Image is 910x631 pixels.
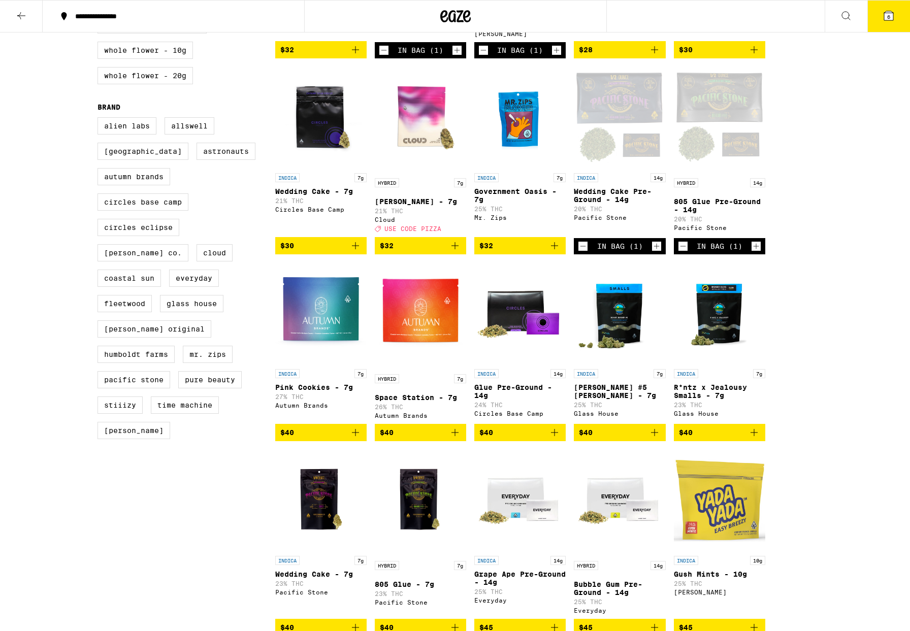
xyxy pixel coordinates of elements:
p: Wedding Cake Pre-Ground - 14g [574,187,665,204]
a: Open page for Pink Cookies - 7g from Autumn Brands [275,262,367,424]
p: 14g [550,369,566,378]
p: 25% THC [674,580,765,587]
a: Open page for Gush Mints - 10g from Yada Yada [674,449,765,619]
div: In Bag (1) [398,46,443,54]
p: HYBRID [375,178,399,187]
div: Glass House [674,410,765,417]
button: Increment [751,241,761,251]
button: Decrement [379,45,389,55]
p: 14g [651,561,666,570]
button: Add to bag [275,41,367,58]
label: [PERSON_NAME] [97,422,170,439]
button: Add to bag [474,424,566,441]
label: Circles Base Camp [97,193,188,211]
p: INDICA [574,173,598,182]
a: Open page for Space Station - 7g from Autumn Brands [375,262,466,424]
span: $32 [380,242,394,250]
div: In Bag (1) [697,242,742,250]
label: Pure Beauty [178,371,242,388]
p: 25% THC [574,402,665,408]
p: INDICA [275,556,300,565]
p: INDICA [474,369,499,378]
div: Glass House [574,410,665,417]
p: HYBRID [674,178,698,187]
button: Increment [452,45,462,55]
button: Add to bag [674,424,765,441]
a: Open page for R*ntz x Jealousy Smalls - 7g from Glass House [674,262,765,424]
img: Glass House - Donny Burger #5 Smalls - 7g [574,262,665,364]
a: Open page for Government Oasis - 7g from Mr. Zips [474,67,566,237]
button: Increment [551,45,562,55]
p: 25% THC [574,599,665,605]
div: In Bag (1) [597,242,643,250]
p: Grape Ape Pre-Ground - 14g [474,570,566,586]
p: 23% THC [674,402,765,408]
div: Circles Base Camp [474,410,566,417]
label: Whole Flower - 20g [97,67,193,84]
div: [PERSON_NAME] [674,589,765,595]
span: $40 [479,428,493,437]
p: INDICA [275,173,300,182]
img: Yada Yada - Gush Mints - 10g [674,449,765,551]
img: Autumn Brands - Space Station - 7g [375,262,466,364]
p: INDICA [674,369,698,378]
div: Pacific Stone [574,214,665,221]
a: Open page for Runtz - 7g from Cloud [375,67,466,237]
p: Glue Pre-Ground - 14g [474,383,566,400]
button: Add to bag [375,237,466,254]
p: 805 Glue Pre-Ground - 14g [674,197,765,214]
p: HYBRID [375,374,399,383]
a: Open page for Wedding Cake - 7g from Circles Base Camp [275,67,367,237]
p: 7g [554,173,566,182]
label: Everyday [169,270,219,287]
label: [GEOGRAPHIC_DATA] [97,143,188,160]
button: Add to bag [474,237,566,254]
p: 27% THC [275,393,367,400]
p: Pink Cookies - 7g [275,383,367,391]
p: 805 Glue - 7g [375,580,466,588]
span: $40 [280,428,294,437]
p: 20% THC [574,206,665,212]
label: [PERSON_NAME] Original [97,320,211,338]
label: STIIIZY [97,396,143,414]
img: Circles Base Camp - Wedding Cake - 7g [275,67,367,168]
div: Autumn Brands [375,412,466,419]
p: INDICA [574,369,598,378]
p: 24% THC [474,402,566,408]
img: Cloud - Runtz - 7g [375,67,466,168]
img: Everyday - Bubble Gum Pre-Ground - 14g [574,449,665,551]
span: $32 [479,242,493,250]
label: [PERSON_NAME] Co. [97,244,188,261]
img: Pacific Stone - 805 Glue - 7g [375,449,466,551]
span: $28 [579,46,593,54]
span: 6 [887,14,890,20]
div: Pacific Stone [674,224,765,231]
button: Add to bag [275,237,367,254]
span: $40 [579,428,593,437]
label: Mr. Zips [183,346,233,363]
p: R*ntz x Jealousy Smalls - 7g [674,383,765,400]
p: Space Station - 7g [375,393,466,402]
label: Coastal Sun [97,270,161,287]
label: Pacific Stone [97,371,170,388]
span: $40 [380,428,394,437]
span: $40 [679,428,693,437]
div: [PERSON_NAME] [474,30,566,37]
a: Open page for Bubble Gum Pre-Ground - 14g from Everyday [574,449,665,619]
button: Decrement [478,45,489,55]
button: Decrement [678,241,688,251]
button: Add to bag [674,41,765,58]
a: Open page for 805 Glue - 7g from Pacific Stone [375,449,466,619]
p: INDICA [474,173,499,182]
p: INDICA [674,556,698,565]
p: [PERSON_NAME] - 7g [375,197,466,206]
a: Open page for 805 Glue Pre-Ground - 14g from Pacific Stone [674,67,765,238]
p: Wedding Cake - 7g [275,187,367,195]
label: Time Machine [151,396,219,414]
label: Whole Flower - 10g [97,42,193,59]
p: 23% THC [275,580,367,587]
a: Open page for Wedding Cake Pre-Ground - 14g from Pacific Stone [574,67,665,238]
label: Humboldt Farms [97,346,175,363]
button: Add to bag [574,424,665,441]
div: Pacific Stone [375,599,466,606]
